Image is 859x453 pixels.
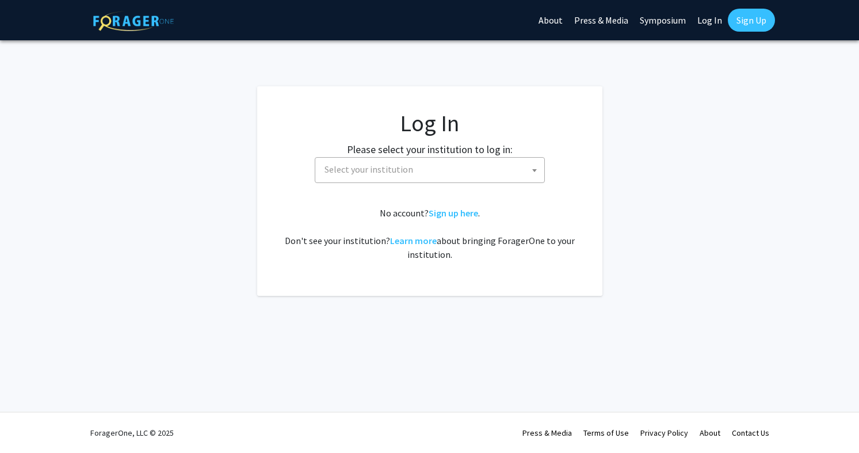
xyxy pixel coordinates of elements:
[700,428,720,438] a: About
[324,163,413,175] span: Select your institution
[522,428,572,438] a: Press & Media
[429,207,478,219] a: Sign up here
[732,428,769,438] a: Contact Us
[583,428,629,438] a: Terms of Use
[640,428,688,438] a: Privacy Policy
[280,206,579,261] div: No account? . Don't see your institution? about bringing ForagerOne to your institution.
[90,413,174,453] div: ForagerOne, LLC © 2025
[390,235,437,246] a: Learn more about bringing ForagerOne to your institution
[93,11,174,31] img: ForagerOne Logo
[728,9,775,32] a: Sign Up
[315,157,545,183] span: Select your institution
[280,109,579,137] h1: Log In
[347,142,513,157] label: Please select your institution to log in:
[320,158,544,181] span: Select your institution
